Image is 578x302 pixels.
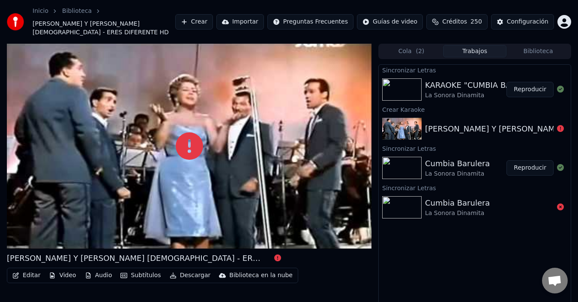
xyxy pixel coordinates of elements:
[426,14,488,30] button: Créditos250
[357,14,423,30] button: Guías de video
[379,65,571,75] div: Sincronizar Letras
[33,7,175,37] nav: breadcrumb
[117,269,164,281] button: Subtítulos
[506,45,570,57] button: Biblioteca
[542,268,568,293] div: Chat abierto
[229,271,293,280] div: Biblioteca en la nube
[81,269,116,281] button: Audio
[33,20,175,37] span: [PERSON_NAME] Y [PERSON_NAME] [DEMOGRAPHIC_DATA] - ERES DIFERENTE HD
[443,45,506,57] button: Trabajos
[33,7,48,15] a: Inicio
[7,252,264,264] div: [PERSON_NAME] Y [PERSON_NAME] [DEMOGRAPHIC_DATA] - ERES DIFERENTE HD
[416,47,424,56] span: ( 2 )
[425,158,490,170] div: Cumbia Barulera
[9,269,44,281] button: Editar
[379,182,571,193] div: Sincronizar Letras
[166,269,214,281] button: Descargar
[379,143,571,153] div: Sincronizar Letras
[379,104,571,114] div: Crear Karaoke
[506,82,554,97] button: Reproducir
[216,14,264,30] button: Importar
[175,14,213,30] button: Crear
[62,7,92,15] a: Biblioteca
[45,269,79,281] button: Video
[470,18,482,26] span: 250
[7,13,24,30] img: youka
[507,18,548,26] div: Configuración
[380,45,443,57] button: Cola
[506,160,554,176] button: Reproducir
[442,18,467,26] span: Créditos
[425,197,490,209] div: Cumbia Barulera
[491,14,554,30] button: Configuración
[425,170,490,178] div: La Sonora Dinamita
[425,79,545,91] div: KARAOKE "CUMBIA BARULERA"
[267,14,353,30] button: Preguntas Frecuentes
[425,209,490,218] div: La Sonora Dinamita
[425,91,545,100] div: La Sonora Dinamita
